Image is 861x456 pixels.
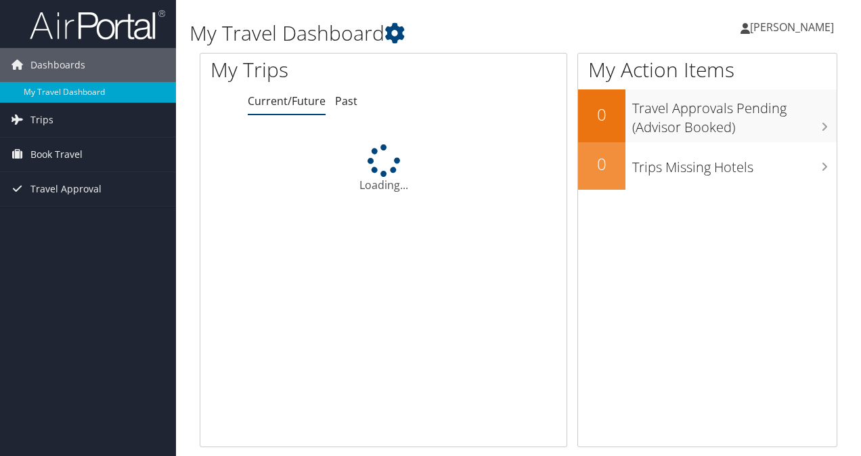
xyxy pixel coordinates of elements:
[578,103,625,126] h2: 0
[30,172,102,206] span: Travel Approval
[578,89,837,142] a: 0Travel Approvals Pending (Advisor Booked)
[30,138,83,171] span: Book Travel
[211,56,404,84] h1: My Trips
[578,56,837,84] h1: My Action Items
[190,19,628,47] h1: My Travel Dashboard
[578,152,625,175] h2: 0
[741,7,847,47] a: [PERSON_NAME]
[30,48,85,82] span: Dashboards
[30,9,165,41] img: airportal-logo.png
[248,94,326,108] a: Current/Future
[632,151,837,177] h3: Trips Missing Hotels
[335,94,357,108] a: Past
[578,142,837,190] a: 0Trips Missing Hotels
[200,144,567,193] div: Loading...
[30,103,53,137] span: Trips
[632,92,837,137] h3: Travel Approvals Pending (Advisor Booked)
[750,20,834,35] span: [PERSON_NAME]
